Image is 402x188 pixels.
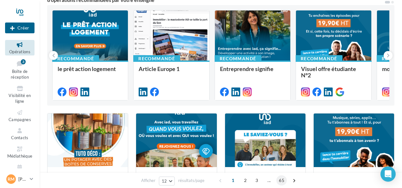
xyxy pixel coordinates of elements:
[276,175,287,185] span: 65
[296,55,342,62] div: Recommandé
[252,175,262,185] span: 3
[5,23,35,33] button: Créer
[8,176,15,182] span: RM
[5,173,35,185] a: RM [PERSON_NAME]
[228,175,238,185] span: 1
[5,162,35,178] a: Calendrier
[215,55,261,62] div: Recommandé
[162,178,167,184] span: 12
[301,65,356,79] span: Visuel offre étudiante N°2
[5,84,35,105] a: Visibilité en ligne
[5,58,35,81] a: Boîte de réception3
[11,135,28,140] span: Contacts
[264,175,274,185] span: ...
[133,55,180,62] div: Recommandé
[5,108,35,123] a: Campagnes
[11,69,29,80] span: Boîte de réception
[53,172,114,185] span: Tuto déco : potager avec des boite...
[380,166,396,182] div: Open Intercom Messenger
[220,65,273,72] span: Entreprendre signifie
[141,178,155,184] span: Afficher
[9,93,31,104] span: Visibilité en ligne
[9,49,30,54] span: Opérations
[5,126,35,141] a: Contacts
[319,172,385,179] span: Visuel offre étudiante N°3
[5,23,35,33] div: Nouvelle campagne
[7,153,33,159] span: Médiathèque
[159,177,175,185] button: 12
[139,65,179,72] span: Article Europe 1
[240,175,250,185] span: 2
[230,172,270,179] span: Le saviez-vous ?
[9,117,31,122] span: Campagnes
[58,65,116,72] span: le prêt action logement
[5,144,35,160] a: Médiathèque
[18,176,27,182] p: [PERSON_NAME]
[5,40,35,55] a: Opérations
[178,178,204,184] span: résultats/page
[52,55,99,62] div: Recommandé
[141,172,206,179] span: Boost développement n°2
[21,59,26,64] div: 3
